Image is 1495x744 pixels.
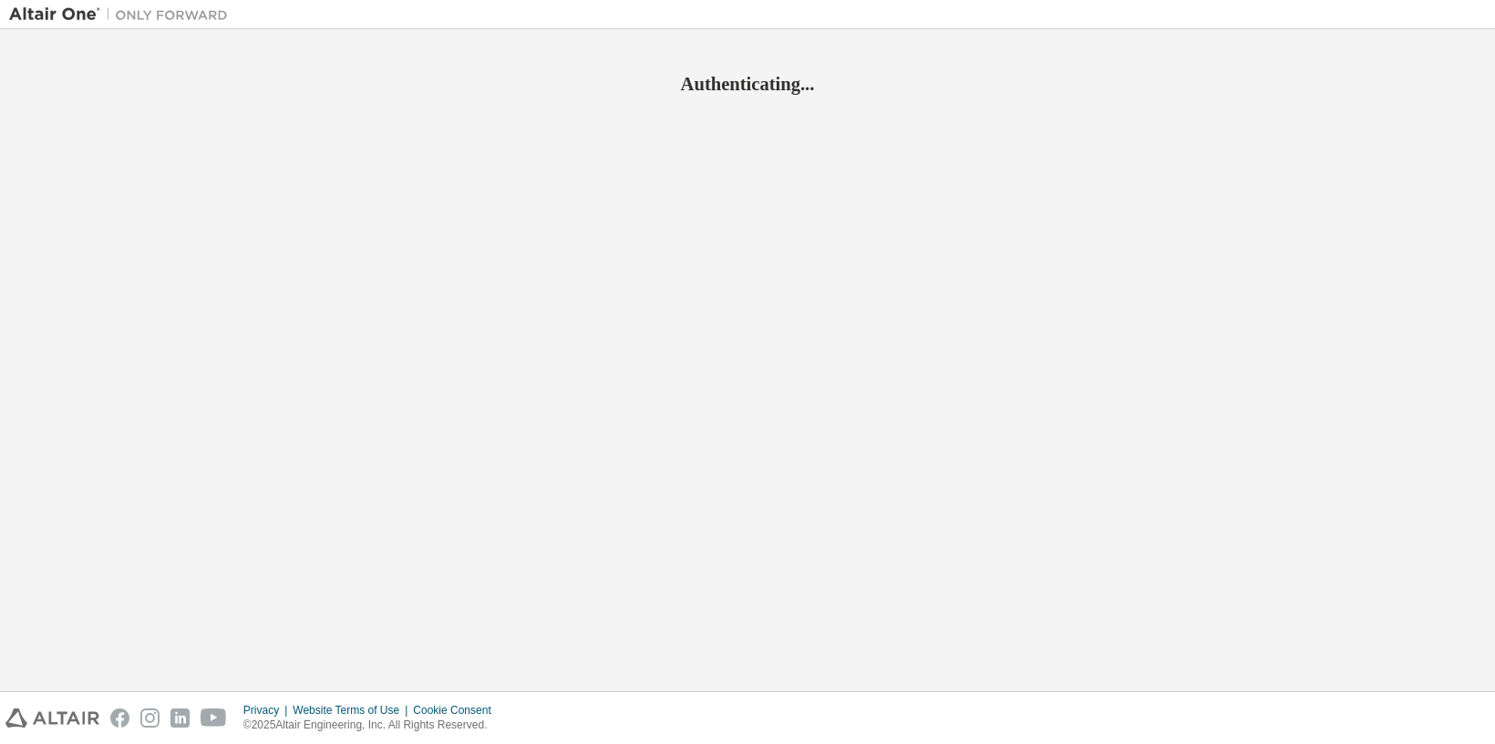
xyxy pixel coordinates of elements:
[413,703,501,718] div: Cookie Consent
[201,708,227,728] img: youtube.svg
[243,718,502,733] p: © 2025 Altair Engineering, Inc. All Rights Reserved.
[293,703,413,718] div: Website Terms of Use
[140,708,160,728] img: instagram.svg
[170,708,190,728] img: linkedin.svg
[110,708,129,728] img: facebook.svg
[9,72,1486,96] h2: Authenticating...
[5,708,99,728] img: altair_logo.svg
[243,703,293,718] div: Privacy
[9,5,237,24] img: Altair One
